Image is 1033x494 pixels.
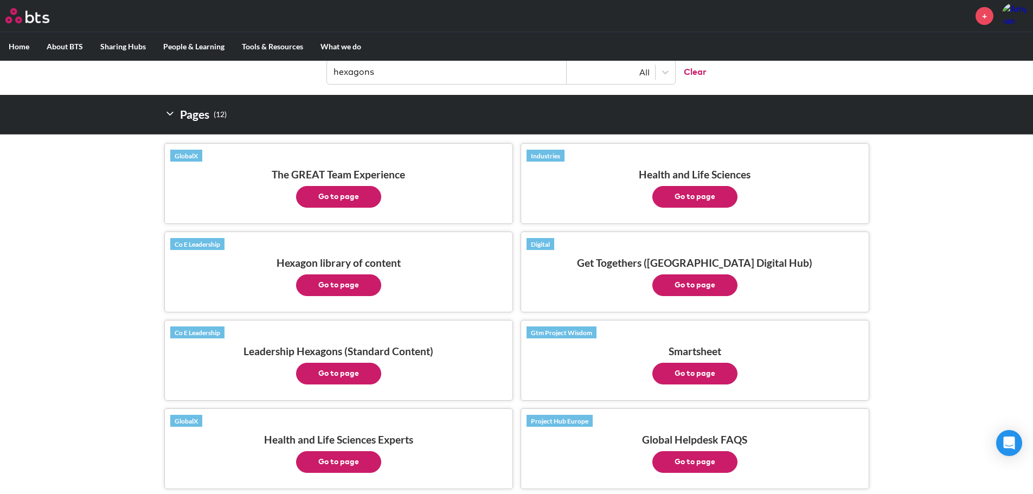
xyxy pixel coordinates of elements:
[675,60,707,84] button: Clear
[233,33,312,61] label: Tools & Resources
[527,433,863,473] h3: Global Helpdesk FAQS
[1002,3,1028,29] img: Amy van Apeldoorn
[312,33,370,61] label: What we do
[527,256,863,296] h3: Get Togethers ([GEOGRAPHIC_DATA] Digital Hub)
[170,345,507,384] h3: Leadership Hexagons (Standard Content)
[170,238,224,250] a: Co E Leadership
[214,107,227,122] small: ( 12 )
[170,256,507,296] h3: Hexagon library of content
[527,238,554,250] a: Digital
[155,33,233,61] label: People & Learning
[527,150,564,162] a: Industries
[996,430,1022,456] div: Open Intercom Messenger
[527,415,593,427] a: Project Hub Europe
[92,33,155,61] label: Sharing Hubs
[527,326,596,338] a: Gtm Project Wisdom
[572,66,650,78] div: All
[170,326,224,338] a: Co E Leadership
[296,186,381,208] button: Go to page
[652,274,737,296] button: Go to page
[5,8,69,23] a: Go home
[296,451,381,473] button: Go to page
[170,415,202,427] a: GlobalX
[976,7,993,25] a: +
[5,8,49,23] img: BTS Logo
[38,33,92,61] label: About BTS
[164,104,227,125] h2: Pages
[527,345,863,384] h3: Smartsheet
[1002,3,1028,29] a: Profile
[296,363,381,384] button: Go to page
[170,168,507,208] h3: The GREAT Team Experience
[527,168,863,208] h3: Health and Life Sciences
[170,433,507,473] h3: Health and Life Sciences Experts
[170,150,202,162] a: GlobalX
[327,60,567,84] input: Find contents, pages and demos...
[652,363,737,384] button: Go to page
[296,274,381,296] button: Go to page
[652,186,737,208] button: Go to page
[652,451,737,473] button: Go to page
